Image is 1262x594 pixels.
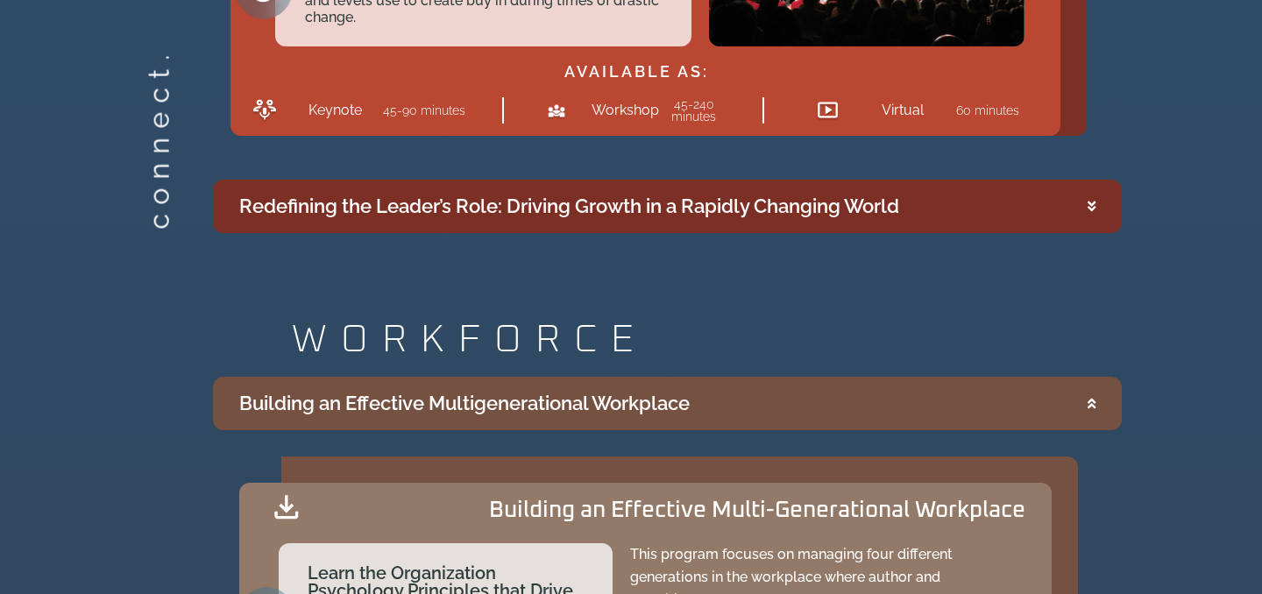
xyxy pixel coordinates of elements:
[239,192,899,221] div: Redefining the Leader’s Role: Driving Growth in a Rapidly Changing World
[383,104,465,117] h2: 45-90 minutes
[292,321,1122,359] h2: WORKFORCE
[489,499,1025,521] h2: Building an Effective Multi-Generational Workplace
[882,103,924,117] h2: Virtual
[239,64,1034,80] h2: AVAILABLE AS:
[308,103,362,117] h2: Keynote
[145,200,174,229] h2: connect.
[956,104,1019,117] h2: 60 minutes
[239,389,690,418] div: Building an Effective Multigenerational Workplace
[671,97,716,124] a: 45-240 minutes
[213,377,1122,430] summary: Building an Effective Multigenerational Workplace
[592,103,642,117] h2: Workshop
[213,180,1122,233] summary: Redefining the Leader’s Role: Driving Growth in a Rapidly Changing World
